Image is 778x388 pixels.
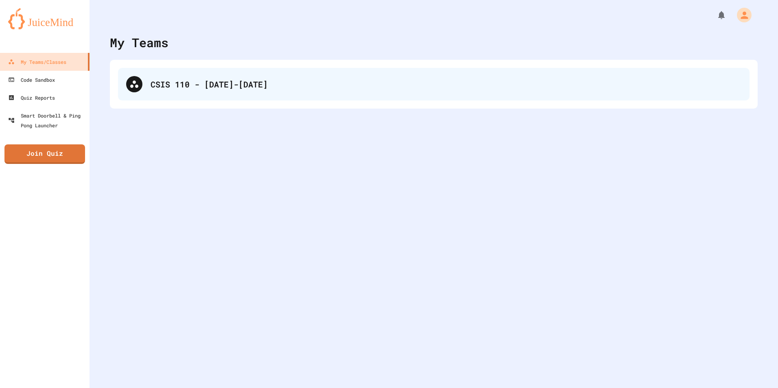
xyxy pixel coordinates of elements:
[8,111,86,130] div: Smart Doorbell & Ping Pong Launcher
[8,57,66,67] div: My Teams/Classes
[702,8,728,22] div: My Notifications
[110,33,168,52] div: My Teams
[8,8,81,29] img: logo-orange.svg
[728,6,754,24] div: My Account
[8,75,55,85] div: Code Sandbox
[118,68,750,100] div: CSIS 110 - [DATE]-[DATE]
[151,78,741,90] div: CSIS 110 - [DATE]-[DATE]
[8,93,55,102] div: Quiz Reports
[4,144,85,164] a: Join Quiz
